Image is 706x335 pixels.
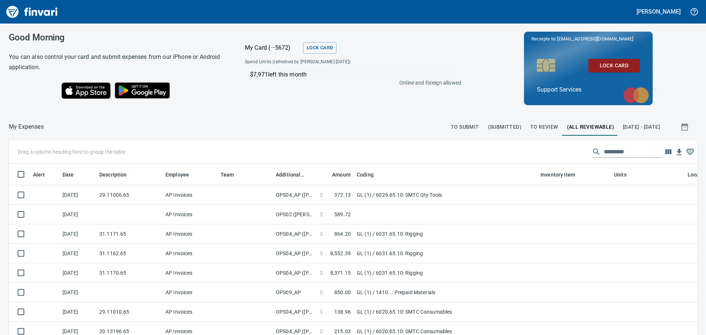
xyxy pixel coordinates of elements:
[334,191,351,199] span: 372.13
[96,244,163,263] td: 31.1162.65
[96,185,163,205] td: 29.11006.65
[334,328,351,335] span: 215.03
[354,185,538,205] td: GL (1) / 6029.65.10: SMTC Qty Tools
[60,244,96,263] td: [DATE]
[320,230,323,238] span: $
[320,328,323,335] span: $
[250,70,457,79] p: $7,971 left this month
[165,170,189,179] span: Employee
[273,302,317,322] td: OPS04_AP ([PERSON_NAME], [PERSON_NAME], [PERSON_NAME], [PERSON_NAME], [PERSON_NAME])
[531,35,645,43] p: Receipts to:
[96,302,163,322] td: 29.11010.65
[9,122,44,131] nav: breadcrumb
[276,170,314,179] span: Additional Reviewer
[320,289,323,296] span: $
[60,205,96,224] td: [DATE]
[163,263,218,283] td: AP Invoices
[320,191,323,199] span: $
[60,263,96,283] td: [DATE]
[96,224,163,244] td: 31.1171.65
[354,263,538,283] td: GL (1) / 6031.65.10: Rigging
[614,170,636,179] span: Units
[537,85,640,94] p: Support Services
[330,269,351,277] span: 8,371.15
[61,82,111,99] img: Download on the App Store
[334,211,351,218] span: 589.72
[322,170,351,179] span: Amount
[273,185,317,205] td: OPS04_AP ([PERSON_NAME], [PERSON_NAME], [PERSON_NAME], [PERSON_NAME], [PERSON_NAME])
[99,170,136,179] span: Description
[4,3,60,21] img: Finvari
[273,205,317,224] td: OPS02 ([PERSON_NAME], [PERSON_NAME], [PERSON_NAME], [PERSON_NAME])
[245,43,300,52] p: My Card (···5672)
[354,224,538,244] td: GL (1) / 6031.65.10: Rigging
[541,170,585,179] span: Inventory Item
[111,78,174,103] img: Get it on Google Play
[685,146,696,157] button: Column choices favorited. Click to reset to default
[674,118,697,136] button: Show transactions within a particular date range
[530,122,558,132] span: To Review
[332,170,351,179] span: Amount
[163,244,218,263] td: AP Invoices
[334,289,351,296] span: 850.00
[9,52,227,72] h6: You can also control your card and submit expenses from our iPhone or Android application.
[163,185,218,205] td: AP Invoices
[60,185,96,205] td: [DATE]
[99,170,127,179] span: Description
[96,263,163,283] td: 31.1170.65
[165,170,199,179] span: Employee
[273,263,317,283] td: OPS04_AP ([PERSON_NAME], [PERSON_NAME], [PERSON_NAME], [PERSON_NAME], [PERSON_NAME])
[60,283,96,302] td: [DATE]
[245,58,405,66] span: Spend Limits (refreshed by [PERSON_NAME] [DATE])
[221,170,234,179] span: Team
[354,244,538,263] td: GL (1) / 6031.65.10: Rigging
[33,170,54,179] span: Alert
[60,224,96,244] td: [DATE]
[9,32,227,43] h3: Good Morning
[63,170,83,179] span: Date
[594,61,634,70] span: Lock Card
[273,224,317,244] td: OPS04_AP ([PERSON_NAME], [PERSON_NAME], [PERSON_NAME], [PERSON_NAME], [PERSON_NAME])
[637,8,681,15] h5: [PERSON_NAME]
[330,250,351,257] span: 8,552.39
[357,170,383,179] span: Coding
[320,250,323,257] span: $
[163,224,218,244] td: AP Invoices
[588,59,640,72] button: Lock Card
[620,83,653,107] img: mastercard.svg
[60,302,96,322] td: [DATE]
[221,170,244,179] span: Team
[320,308,323,316] span: $
[334,230,351,238] span: 864.20
[303,42,336,54] button: Lock Card
[239,79,461,86] p: Online and foreign allowed
[488,122,521,132] span: (Submitted)
[541,170,575,179] span: Inventory Item
[334,308,351,316] span: 138.96
[320,211,323,218] span: $
[567,122,614,132] span: (All Reviewable)
[674,147,685,158] button: Download Table
[33,170,45,179] span: Alert
[556,35,634,42] span: [EMAIL_ADDRESS][DOMAIN_NAME]
[635,6,682,17] button: [PERSON_NAME]
[273,244,317,263] td: OPS04_AP ([PERSON_NAME], [PERSON_NAME], [PERSON_NAME], [PERSON_NAME], [PERSON_NAME])
[18,148,125,156] p: Drag a column heading here to group the table
[276,170,304,179] span: Additional Reviewer
[614,170,627,179] span: Units
[9,122,44,131] p: My Expenses
[354,302,538,322] td: GL (1) / 6020.65.10: SMTC Consumables
[307,44,333,52] span: Lock Card
[663,146,674,157] button: Choose columns to display
[163,283,218,302] td: AP Invoices
[623,122,660,132] span: [DATE] - [DATE]
[273,283,317,302] td: OPS09_AP
[320,269,323,277] span: $
[354,283,538,302] td: GL (1) / 1410. .: Prepaid Materials
[451,122,479,132] span: To Submit
[163,205,218,224] td: AP Invoices
[163,302,218,322] td: AP Invoices
[357,170,374,179] span: Coding
[63,170,74,179] span: Date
